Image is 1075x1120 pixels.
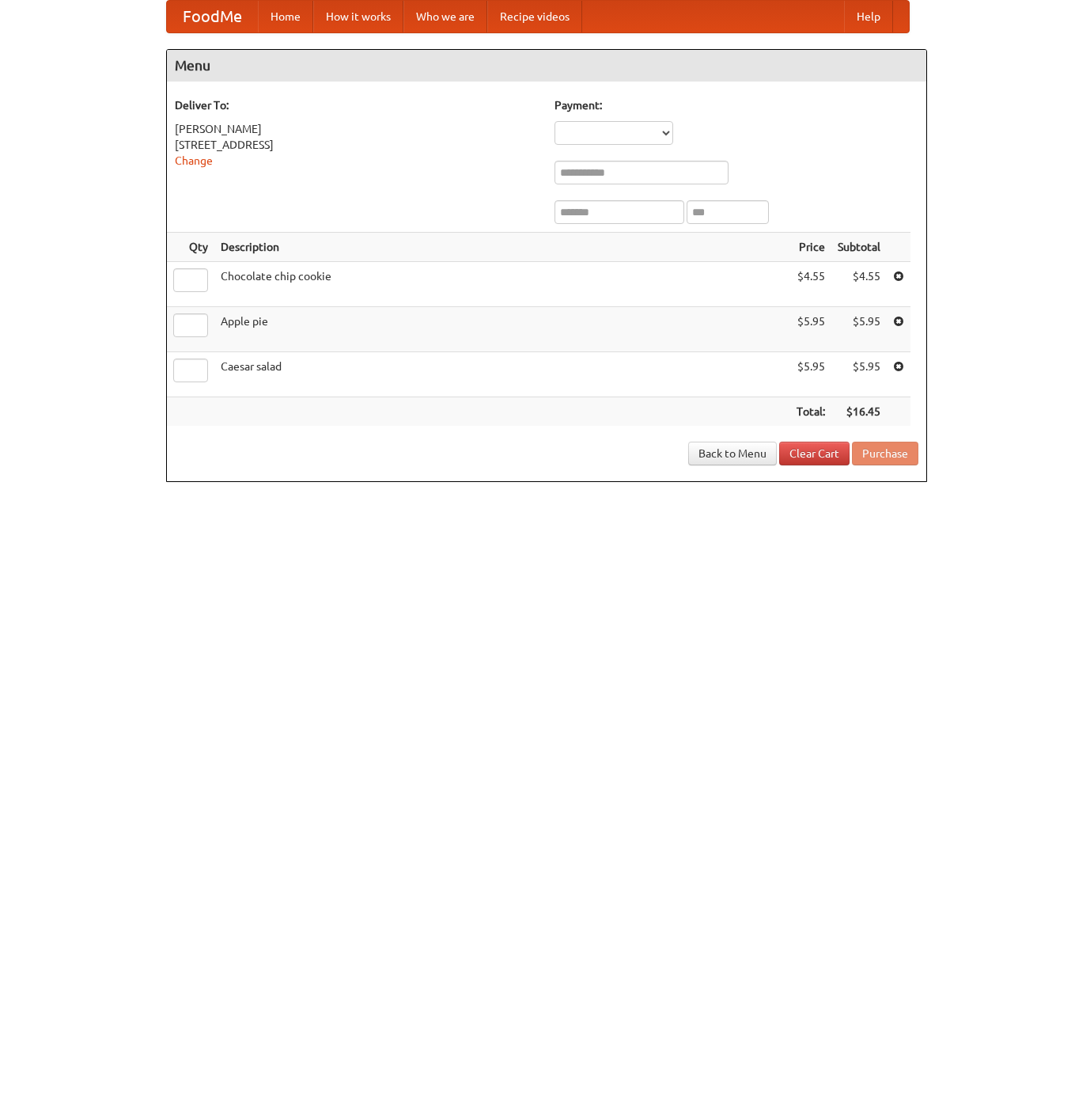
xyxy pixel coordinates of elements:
[167,233,214,262] th: Qty
[831,397,887,427] th: $16.45
[831,233,887,262] th: Subtotal
[844,1,893,32] a: Help
[214,352,790,397] td: Caesar salad
[790,233,831,262] th: Price
[403,1,487,32] a: Who we are
[790,397,831,427] th: Total:
[790,352,831,397] td: $5.95
[167,50,926,82] h4: Menu
[175,137,539,153] div: [STREET_ADDRESS]
[487,1,582,32] a: Recipe videos
[831,352,887,397] td: $5.95
[790,307,831,352] td: $5.95
[167,1,258,32] a: FoodMe
[313,1,403,32] a: How it works
[555,97,918,113] h5: Payment:
[831,307,887,352] td: $5.95
[779,442,850,465] a: Clear Cart
[258,1,313,32] a: Home
[175,121,539,137] div: [PERSON_NAME]
[214,262,790,307] td: Chocolate chip cookie
[831,262,887,307] td: $4.55
[175,154,213,167] a: Change
[688,442,777,465] a: Back to Menu
[214,307,790,352] td: Apple pie
[790,262,831,307] td: $4.55
[214,233,790,262] th: Description
[852,442,918,465] button: Purchase
[175,97,539,113] h5: Deliver To:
